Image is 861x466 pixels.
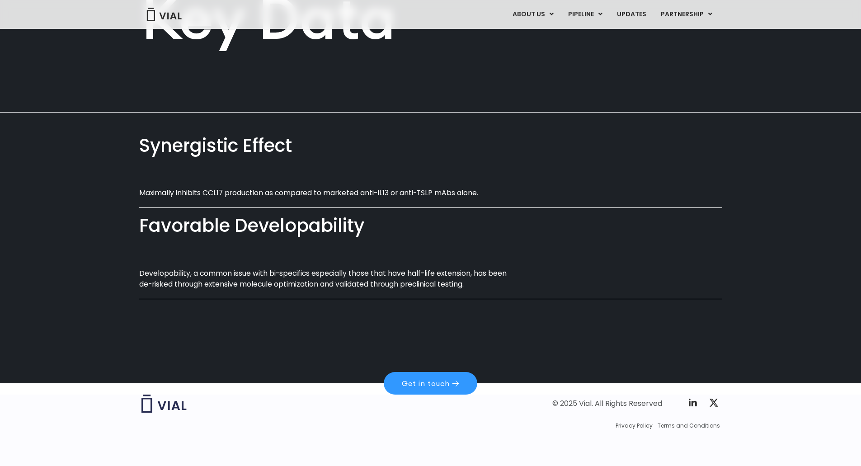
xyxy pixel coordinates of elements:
a: PIPELINEMenu Toggle [561,7,609,22]
img: Vial logo wih "Vial" spelled out [141,395,187,413]
p: Maximally inhibits CCL17 production as compared to marketed anti-IL13 or anti-TSLP mAbs alone. [139,188,518,198]
div: Synergistic Effect [139,133,722,159]
a: Get in touch [384,372,477,395]
span: Get in touch [402,380,450,387]
div: Favorable Developability [139,213,722,239]
a: Terms and Conditions [658,422,720,430]
a: UPDATES [610,7,653,22]
img: Vial Logo [146,8,182,21]
a: ABOUT USMenu Toggle [505,7,560,22]
p: Developability, a common issue with bi-specifics especially those that have half-life extension, ... [139,268,518,289]
a: Privacy Policy [616,422,653,430]
div: © 2025 Vial. All Rights Reserved [552,399,662,409]
a: PARTNERSHIPMenu Toggle [654,7,720,22]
